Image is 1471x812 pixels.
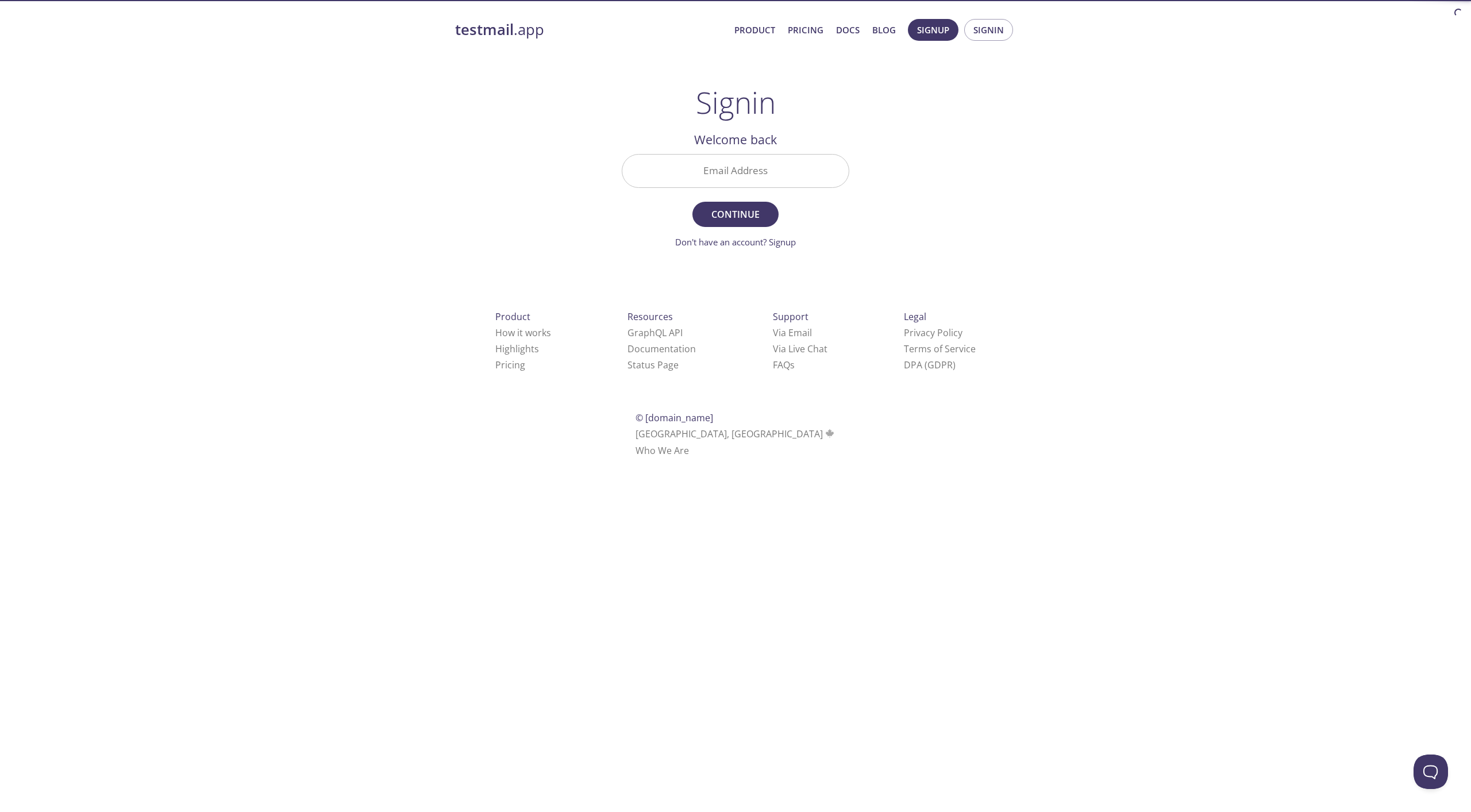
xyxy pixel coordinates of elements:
[773,310,808,323] span: Support
[964,19,1013,41] button: Signin
[636,444,689,457] a: Who We Are
[734,22,775,37] a: Product
[773,359,795,371] a: FAQ
[790,359,795,371] span: s
[675,236,796,248] a: Don't have an account? Signup
[904,342,976,355] a: Terms of Service
[904,359,956,371] a: DPA (GDPR)
[627,359,679,371] a: Status Page
[636,428,836,440] span: [GEOGRAPHIC_DATA], [GEOGRAPHIC_DATA]
[636,411,713,424] span: © [DOMAIN_NAME]
[705,206,766,222] span: Continue
[692,202,779,227] button: Continue
[836,22,860,37] a: Docs
[455,20,514,40] strong: testmail
[495,326,551,339] a: How it works
[973,22,1004,37] span: Signin
[627,326,683,339] a: GraphQL API
[627,342,696,355] a: Documentation
[773,342,827,355] a: Via Live Chat
[1414,755,1448,789] iframe: Help Scout Beacon - Open
[904,310,926,323] span: Legal
[917,22,949,37] span: Signup
[872,22,896,37] a: Blog
[696,85,776,120] h1: Signin
[904,326,962,339] a: Privacy Policy
[908,19,958,41] button: Signup
[495,359,525,371] a: Pricing
[788,22,823,37] a: Pricing
[622,130,849,149] h2: Welcome back
[495,310,530,323] span: Product
[773,326,812,339] a: Via Email
[455,20,725,40] a: testmail.app
[495,342,539,355] a: Highlights
[627,310,673,323] span: Resources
